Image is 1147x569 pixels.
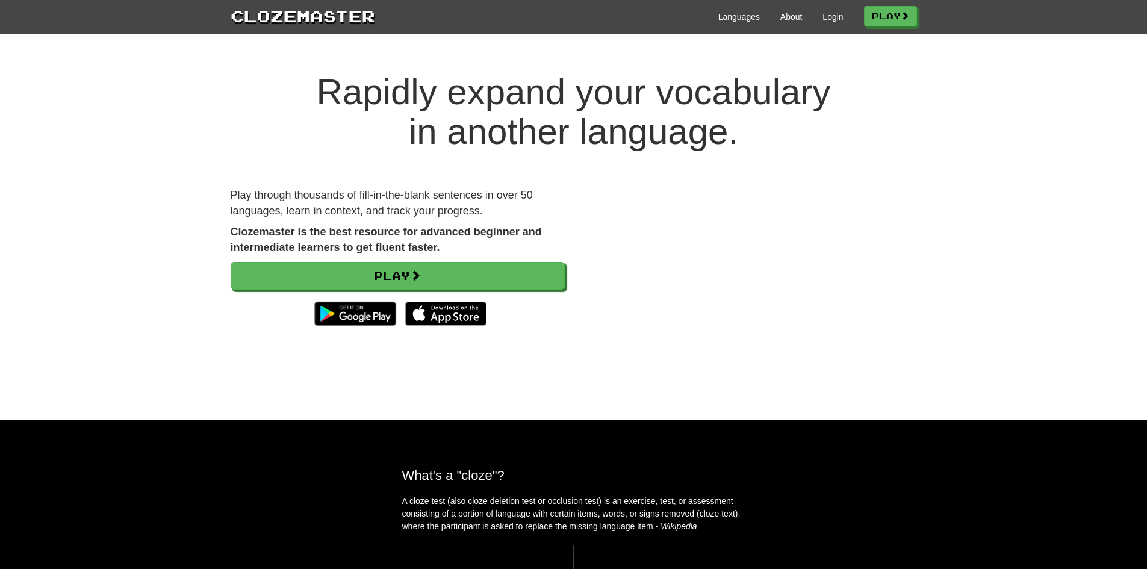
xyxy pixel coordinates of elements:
[402,495,745,533] p: A cloze test (also cloze deletion test or occlusion test) is an exercise, test, or assessment con...
[231,226,542,253] strong: Clozemaster is the best resource for advanced beginner and intermediate learners to get fluent fa...
[864,6,917,26] a: Play
[231,188,565,219] p: Play through thousands of fill-in-the-blank sentences in over 50 languages, learn in context, and...
[308,296,402,332] img: Get it on Google Play
[231,262,565,290] a: Play
[822,11,843,23] a: Login
[231,5,375,27] a: Clozemaster
[402,468,745,483] h2: What's a "cloze"?
[656,521,697,531] em: - Wikipedia
[718,11,760,23] a: Languages
[405,302,486,326] img: Download_on_the_App_Store_Badge_US-UK_135x40-25178aeef6eb6b83b96f5f2d004eda3bffbb37122de64afbaef7...
[780,11,803,23] a: About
